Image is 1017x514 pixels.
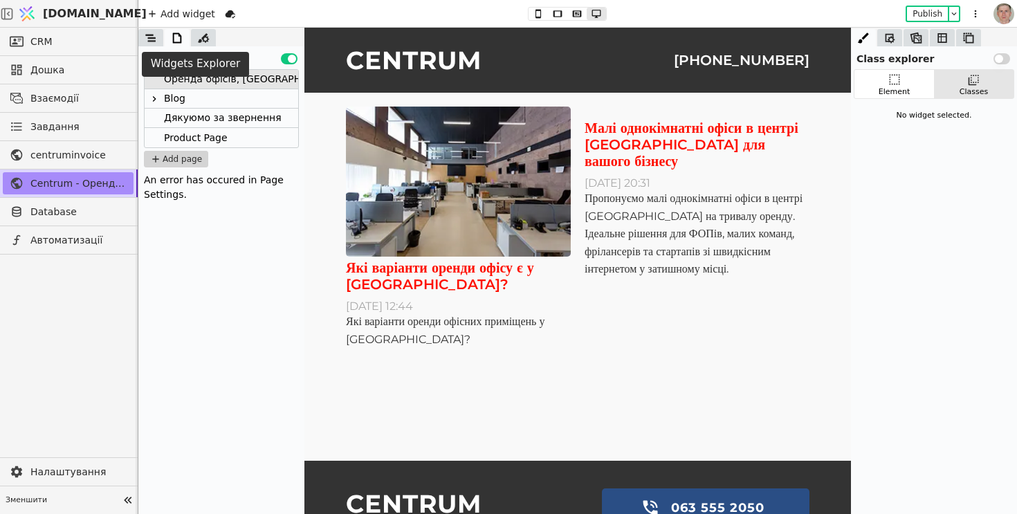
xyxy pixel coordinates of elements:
[30,91,127,106] span: Взаємодії
[30,465,127,479] span: Налаштування
[360,461,467,499] div: 063 555 2050
[3,201,134,223] a: Database
[30,205,127,219] span: Database
[3,59,134,81] a: Дошка
[144,151,208,167] button: Add page
[907,7,948,21] button: Publish
[851,46,1017,66] div: Class explorer
[3,461,134,483] a: Налаштування
[164,128,228,147] div: Product Page
[43,6,147,22] span: [DOMAIN_NAME]
[879,86,910,98] div: Element
[3,172,134,194] a: Centrum - Оренда офісних приміщень
[145,109,298,128] div: Дякуюмо за звернення
[297,461,505,499] a: 063 555 2050
[304,28,851,514] iframe: To enrich screen reader interactions, please activate Accessibility in Grammarly extension settings
[145,70,298,89] div: Оренда офісів, [GEOGRAPHIC_DATA]
[164,109,282,127] div: Дякуюмо за звернення
[145,89,298,109] div: Blog
[42,461,177,491] a: CENTRUM
[993,3,1014,24] img: 1560949290925-CROPPED-IMG_0201-2-.jpg
[144,6,219,22] div: Add widget
[3,144,134,166] a: centruminvoice
[17,1,37,27] img: Logo
[6,495,118,506] span: Зменшити
[164,70,345,89] div: Оренда офісів, [GEOGRAPHIC_DATA]
[960,86,988,98] div: Classes
[14,1,138,27] a: [DOMAIN_NAME]
[138,46,304,66] div: Pages explorer
[3,229,134,251] a: Автоматизації
[30,35,53,49] span: CRM
[144,173,299,202] h1: An error has occured in Page Settings.
[145,128,298,147] div: Product Page
[164,89,185,108] div: Blog
[30,148,127,163] span: centruminvoice
[30,176,127,191] span: Centrum - Оренда офісних приміщень
[30,63,127,77] span: Дошка
[30,120,80,134] span: Завдання
[30,233,127,248] span: Автоматизації
[3,87,134,109] a: Взаємодії
[3,30,134,53] a: CRM
[854,104,1014,127] div: No widget selected.
[3,116,134,138] a: Завдання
